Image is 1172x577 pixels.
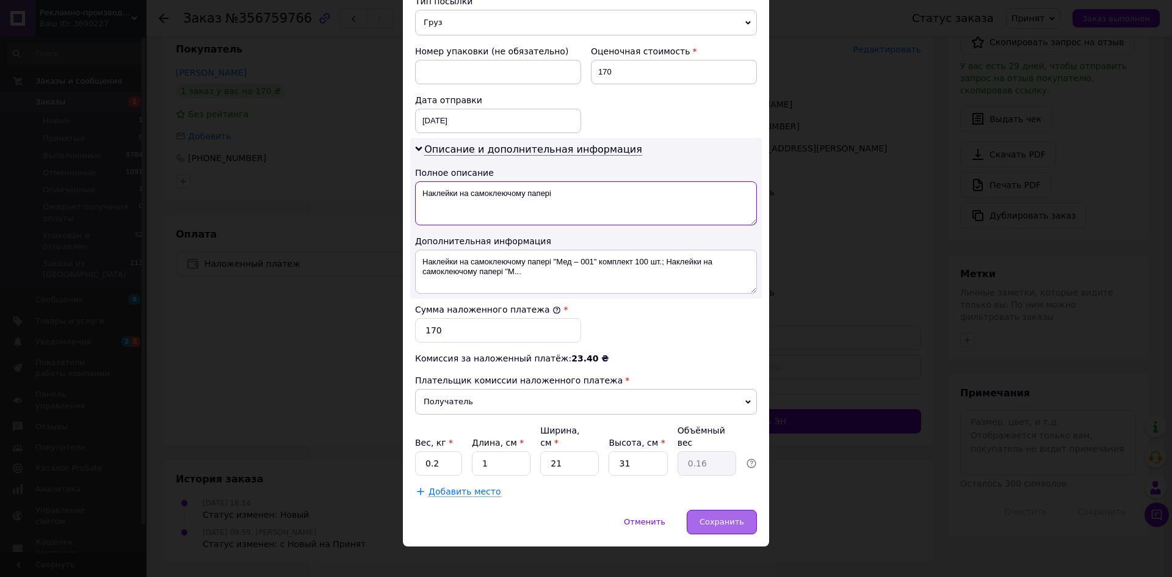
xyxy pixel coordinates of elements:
span: Добавить место [429,487,501,497]
div: Полное описание [415,167,757,179]
div: Комиссия за наложенный платёж: [415,352,757,365]
span: Описание и дополнительная информация [424,143,642,156]
label: Высота, см [609,438,665,448]
label: Сумма наложенного платежа [415,305,561,314]
textarea: Наклейки на самоклеючому папері [415,181,757,225]
label: Ширина, см [540,426,579,448]
div: Оценочная стоимость [591,45,757,57]
div: Номер упаковки (не обязательно) [415,45,581,57]
div: Дата отправки [415,94,581,106]
label: Длина, см [472,438,524,448]
span: Груз [415,10,757,35]
span: Получатель [415,389,757,415]
div: Дополнительная информация [415,235,757,247]
label: Вес, кг [415,438,453,448]
div: Объёмный вес [678,424,736,449]
span: 23.40 ₴ [571,354,609,363]
span: Плательщик комиссии наложенного платежа [415,376,623,385]
span: Сохранить [700,517,744,526]
span: Отменить [624,517,665,526]
textarea: Наклейки на самоклеючому папері "Мед – 001" комплект 100 шт.; Наклейки на самоклеючому папері "М... [415,250,757,294]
